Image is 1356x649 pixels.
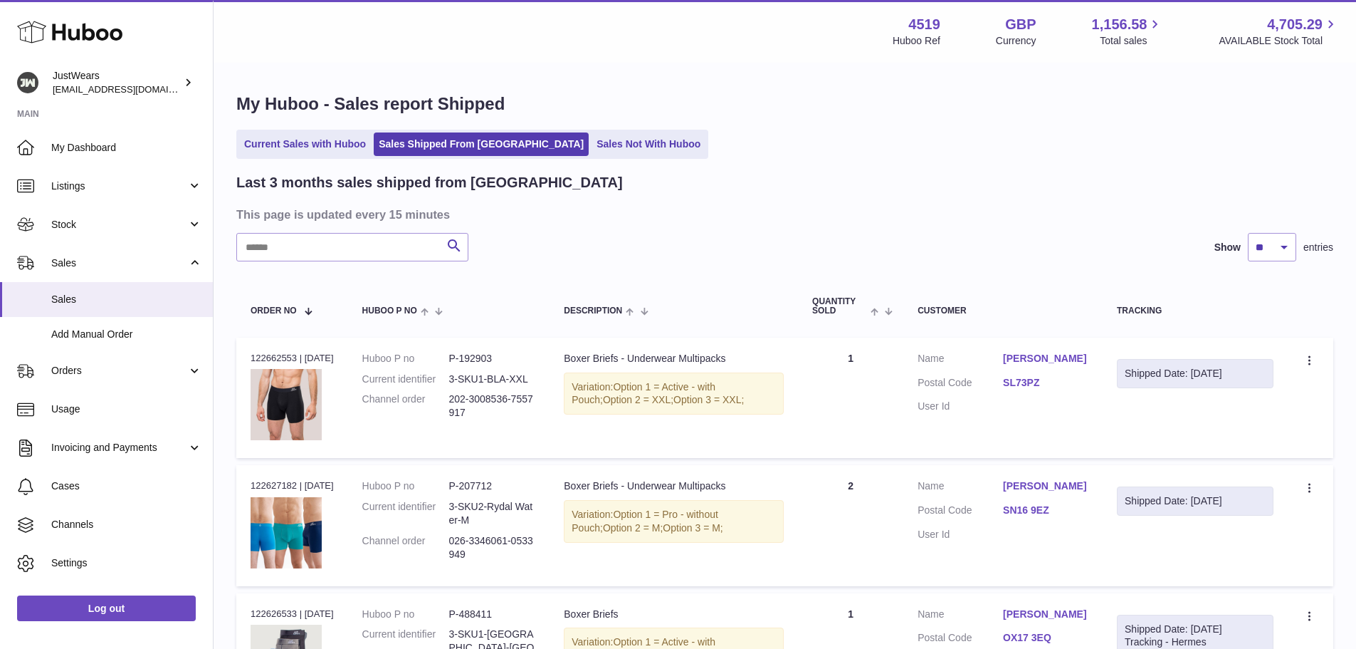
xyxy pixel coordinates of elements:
[603,394,673,405] span: Option 2 = XXL;
[51,141,202,155] span: My Dashboard
[448,479,535,493] dd: P-207712
[918,608,1003,625] dt: Name
[51,441,187,455] span: Invoicing and Payments
[603,522,663,534] span: Option 2 = M;
[918,504,1003,521] dt: Postal Code
[1092,15,1147,34] span: 1,156.58
[1003,631,1088,645] a: OX17 3EQ
[362,393,449,420] dt: Channel order
[251,608,334,621] div: 122626533 | [DATE]
[918,528,1003,541] dt: User Id
[564,306,622,316] span: Description
[798,465,903,586] td: 2
[1267,15,1323,34] span: 4,705.29
[51,518,202,531] span: Channels
[996,34,1036,48] div: Currency
[362,608,449,621] dt: Huboo P no
[564,479,784,493] div: Boxer Briefs - Underwear Multipacks
[1100,34,1163,48] span: Total sales
[51,218,187,232] span: Stock
[236,93,1333,115] h1: My Huboo - Sales report Shipped
[564,352,784,365] div: Boxer Briefs - Underwear Multipacks
[918,352,1003,369] dt: Name
[362,479,449,493] dt: Huboo P no
[448,373,535,386] dd: 3-SKU1-BLA-XXL
[51,556,202,570] span: Settings
[673,394,744,405] span: Option 3 = XXL;
[1003,479,1088,493] a: [PERSON_NAME]
[51,403,202,416] span: Usage
[51,180,187,193] span: Listings
[798,338,903,458] td: 1
[1003,352,1088,365] a: [PERSON_NAME]
[448,393,535,420] dd: 202-3008536-7557917
[1005,15,1036,34] strong: GBP
[918,631,1003,648] dt: Postal Code
[236,173,623,192] h2: Last 3 months sales shipped from [GEOGRAPHIC_DATA]
[1219,34,1339,48] span: AVAILABLE Stock Total
[251,369,322,440] img: 45191626282978.jpg
[663,522,722,534] span: Option 3 = M;
[251,497,322,568] img: 45191695286344.png
[362,500,449,527] dt: Current identifier
[362,352,449,365] dt: Huboo P no
[908,15,940,34] strong: 4519
[812,297,867,316] span: Quantity Sold
[592,133,705,156] a: Sales Not With Huboo
[1003,608,1088,621] a: [PERSON_NAME]
[448,534,535,561] dd: 026-3346061-0533949
[362,373,449,386] dt: Current identifier
[918,306,1088,316] div: Customer
[1125,367,1266,380] div: Shipped Date: [DATE]
[53,69,181,96] div: JustWears
[51,256,187,270] span: Sales
[1219,15,1339,48] a: 4,705.29 AVAILABLE Stock Total
[572,509,718,534] span: Option 1 = Pro - without Pouch;
[564,500,784,543] div: Variation:
[564,608,784,621] div: Boxer Briefs
[17,596,196,621] a: Log out
[374,133,589,156] a: Sales Shipped From [GEOGRAPHIC_DATA]
[1303,241,1333,254] span: entries
[362,306,417,316] span: Huboo P no
[918,479,1003,497] dt: Name
[1003,376,1088,390] a: SL73PZ
[1125,623,1266,636] div: Shipped Date: [DATE]
[1214,241,1241,254] label: Show
[918,376,1003,393] dt: Postal Code
[1125,494,1266,508] div: Shipped Date: [DATE]
[51,364,187,378] span: Orders
[51,293,202,306] span: Sales
[236,207,1330,222] h3: This page is updated every 15 minutes
[918,400,1003,413] dt: User Id
[893,34,940,48] div: Huboo Ref
[251,352,334,365] div: 122662553 | [DATE]
[239,133,371,156] a: Current Sales with Huboo
[53,83,209,95] span: [EMAIL_ADDRESS][DOMAIN_NAME]
[251,479,334,492] div: 122627182 | [DATE]
[1092,15,1164,48] a: 1,156.58 Total sales
[448,500,535,527] dd: 3-SKU2-Rydal Water-M
[564,373,784,415] div: Variation:
[572,381,715,406] span: Option 1 = Active - with Pouch;
[362,534,449,561] dt: Channel order
[51,479,202,493] span: Cases
[51,328,202,341] span: Add Manual Order
[251,306,297,316] span: Order No
[448,608,535,621] dd: P-488411
[448,352,535,365] dd: P-192903
[1003,504,1088,517] a: SN16 9EZ
[17,72,38,93] img: internalAdmin-4519@internal.huboo.com
[1117,306,1273,316] div: Tracking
